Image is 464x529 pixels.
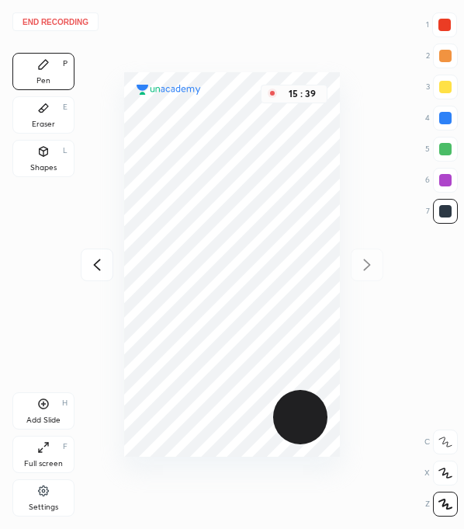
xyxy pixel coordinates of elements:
div: X [424,461,458,485]
div: H [62,399,68,407]
div: F [63,443,68,451]
div: Z [425,492,458,517]
div: Pen [36,77,50,85]
div: E [63,103,68,111]
div: 3 [426,75,458,99]
div: 6 [425,168,458,193]
div: L [63,147,68,155]
div: P [63,60,68,68]
div: 7 [426,199,458,224]
div: Full screen [24,460,63,468]
button: End recording [12,12,99,31]
div: Shapes [30,164,57,172]
div: 15 : 39 [283,89,320,99]
div: Eraser [32,120,55,128]
div: 5 [425,137,458,162]
div: 1 [426,12,457,37]
div: Add Slide [26,416,61,424]
img: logo.38c385cc.svg [137,85,201,94]
div: Settings [29,503,58,511]
div: 2 [426,44,458,68]
div: 4 [425,106,458,131]
div: C [424,430,458,454]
